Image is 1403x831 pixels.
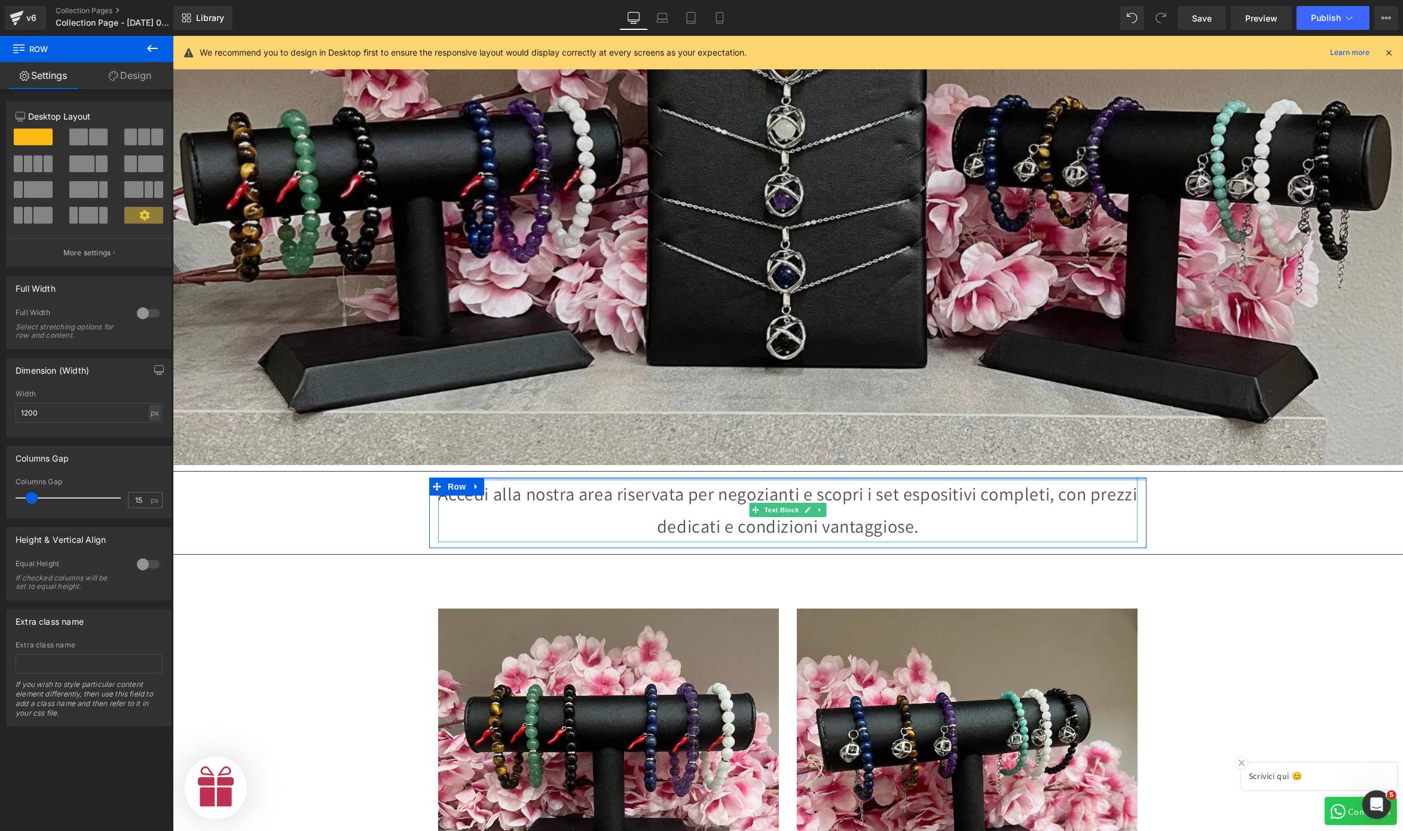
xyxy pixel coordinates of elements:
div: Dimension (Width) [16,359,89,375]
div: If checked columns will be set to equal height. [16,574,123,591]
a: Mobile [705,6,734,30]
div: Columns Gap [16,447,69,463]
div: Select stretching options for row and content. [16,323,123,340]
span: Row [272,442,296,460]
a: Collection Pages [56,6,193,16]
span: Library [196,13,224,23]
div: v6 [24,10,39,26]
span: Publish [1311,13,1341,23]
button: More [1374,6,1398,30]
p: More settings [63,248,111,258]
div: Full Width [16,277,56,294]
p: We recommend you to design in Desktop first to ensure the responsive layout would display correct... [200,46,747,59]
div: Extra class name [16,641,163,649]
span: px [151,496,161,504]
div: Extra class name [16,610,84,627]
a: Laptop [648,6,677,30]
div: If you wish to style particular content element differently, then use this field to add a class n... [16,680,163,726]
a: Expand / Collapse [641,467,654,481]
a: Preview [1231,6,1292,30]
div: Columns Gap [16,478,163,486]
button: Redo [1149,6,1173,30]
div: Width [16,390,163,398]
button: Undo [1120,6,1144,30]
span: Preview [1245,12,1277,25]
div: Equal Height [16,559,125,572]
a: New Library [173,6,233,30]
a: Expand / Collapse [296,442,311,460]
span: Text Block [589,467,628,481]
a: Design [87,62,173,89]
a: v6 [5,6,46,30]
span: 5 [1387,790,1396,800]
input: auto [16,403,163,423]
p: Desktop Layout [16,110,163,123]
a: Tablet [677,6,705,30]
div: Full Width [16,308,125,320]
span: Save [1192,12,1212,25]
div: Height & Vertical Align [16,528,106,545]
button: More settings [7,239,171,267]
span: Row [12,36,132,62]
div: Contattaci [1175,768,1218,783]
div: px [149,405,161,421]
span: Collection Page - [DATE] 08:30:13 [56,18,170,28]
button: Publish [1297,6,1370,30]
a: Learn more [1325,45,1374,60]
p: Scrivici qui 😊 [1076,734,1217,747]
a: Desktop [619,6,648,30]
img: cancel_button_final.png [1063,721,1075,733]
iframe: Intercom live chat [1362,790,1391,819]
